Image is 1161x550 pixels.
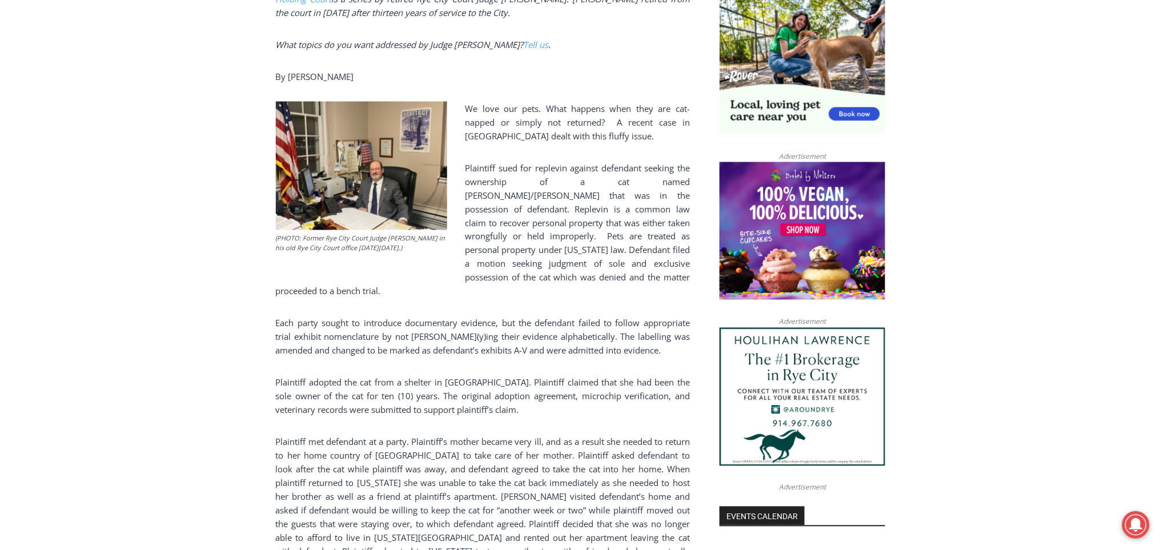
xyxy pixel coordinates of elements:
[299,114,529,139] span: Intern @ [DOMAIN_NAME]
[276,102,447,230] img: (PHOTO: Rye City Court Judge Joe Latwin in his office on Monday, December 5, 2022.)
[768,151,837,162] span: Advertisement
[276,316,690,358] p: Each party sought to introduce documentary evidence, but the defendant failed to follow appropria...
[117,71,162,137] div: "clearly one of the favorites in the [GEOGRAPHIC_DATA] neighborhood"
[75,21,282,31] div: Birthdays, Graduations, Any Private Event
[276,70,690,83] p: By [PERSON_NAME]
[720,507,805,526] h2: Events Calendar
[768,316,837,327] span: Advertisement
[276,161,690,298] p: Plaintiff sued for replevin against defendant seeking the ownership of a cat named [PERSON_NAME]/...
[275,111,553,142] a: Intern @ [DOMAIN_NAME]
[276,376,690,417] p: Plaintiff adopted the cat from a shelter in [GEOGRAPHIC_DATA]. Plaintiff claimed that she had bee...
[720,328,885,466] img: Houlihan Lawrence The #1 Brokerage in Rye City
[288,1,540,111] div: "The first chef I interviewed talked about coming to [GEOGRAPHIC_DATA] from [GEOGRAPHIC_DATA] in ...
[3,118,112,161] span: Open Tues. - Sun. [PHONE_NUMBER]
[720,162,885,300] img: Baked by Melissa
[524,39,549,50] a: Tell us
[348,12,397,44] h4: Book [PERSON_NAME]'s Good Humor for Your Event
[276,39,551,50] em: What topics do you want addressed by Judge [PERSON_NAME]? .
[1,115,115,142] a: Open Tues. - Sun. [PHONE_NUMBER]
[768,482,837,493] span: Advertisement
[276,234,447,254] figcaption: (PHOTO: Former Rye City Court Judge [PERSON_NAME] in his old Rye City Court office [DATE][DATE].)
[276,102,690,143] p: We love our pets. What happens when they are cat-napped or simply not returned? A recent case in ...
[339,3,412,52] a: Book [PERSON_NAME]'s Good Humor for Your Event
